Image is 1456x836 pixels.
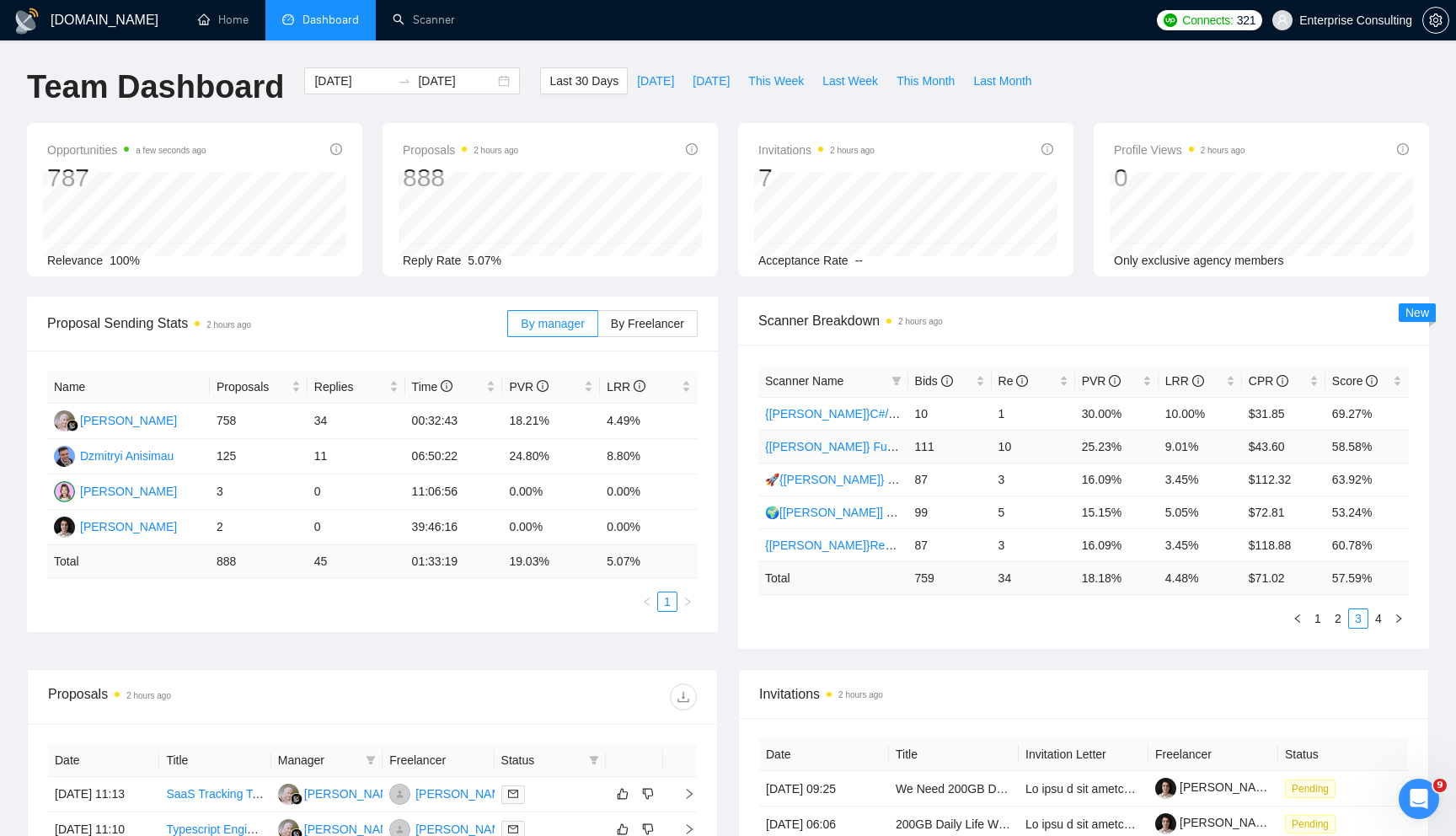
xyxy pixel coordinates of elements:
span: info-circle [1041,143,1053,155]
th: Freelancer [1148,738,1278,771]
span: Opportunities [47,140,206,160]
a: [PERSON_NAME] [1155,816,1277,829]
td: 4.49% [600,404,698,439]
span: info-circle [441,380,452,392]
span: [DATE] [693,72,730,90]
span: swap-right [398,74,411,88]
td: 16.09% [1075,463,1159,496]
span: 5.07% [468,254,501,267]
td: 60.78% [1325,528,1409,561]
div: [PERSON_NAME] [415,785,512,803]
span: info-circle [1109,375,1121,387]
button: Last 30 Days [540,67,628,94]
td: 0.00% [502,474,600,510]
th: Proposals [210,371,308,404]
td: $43.60 [1242,430,1325,463]
th: Title [889,738,1019,771]
span: download [671,690,696,704]
td: 06:50:22 [405,439,503,474]
th: Title [159,744,270,777]
span: right [682,597,693,607]
td: $ 71.02 [1242,561,1325,594]
td: 10 [908,397,992,430]
th: Invitation Letter [1019,738,1148,771]
span: Status [501,751,582,769]
td: 18.18 % [1075,561,1159,594]
td: 0 [308,510,405,545]
th: Name [47,371,210,404]
td: 9.01% [1159,430,1242,463]
td: 0.00% [600,510,698,545]
li: 3 [1348,608,1368,629]
td: 5.05% [1159,496,1242,528]
td: 16.09% [1075,528,1159,561]
button: This Week [739,67,813,94]
a: RH[PERSON_NAME] [54,413,177,426]
span: like [617,823,629,836]
div: [PERSON_NAME] [80,482,177,501]
td: [DATE] 09:25 [759,771,889,807]
span: 9 [1433,779,1447,792]
span: right [670,788,695,800]
td: 11:06:56 [405,474,503,510]
span: info-circle [537,380,549,392]
h1: Team Dashboard [27,67,284,107]
td: 0.00% [600,474,698,510]
td: 19.03 % [502,545,600,578]
span: filter [891,376,902,386]
td: 34 [992,561,1075,594]
td: $72.81 [1242,496,1325,528]
time: 2 hours ago [474,146,518,155]
a: 🌍[[PERSON_NAME]] Native Mobile WW [765,506,983,519]
a: {[PERSON_NAME]} Full-stack devs WW - pain point [765,440,1039,453]
a: RH[PERSON_NAME] [278,822,401,835]
td: 1 [992,397,1075,430]
th: Date [759,738,889,771]
li: 1 [1308,608,1328,629]
span: dislike [642,787,654,801]
span: Reply Rate [403,254,461,267]
span: PVR [1082,374,1121,388]
td: 58.58% [1325,430,1409,463]
td: 3 [992,528,1075,561]
span: Manager [278,751,359,769]
img: gigradar-bm.png [67,420,78,431]
span: filter [888,368,905,394]
button: setting [1422,7,1449,34]
span: Dashboard [302,13,359,27]
span: By Freelancer [611,317,684,330]
input: Start date [314,72,391,90]
td: Total [758,561,908,594]
a: IS[PERSON_NAME] [54,519,177,533]
span: Last Month [973,72,1031,90]
a: DDzmitryi Anisimau [54,448,174,462]
li: Previous Page [637,592,657,612]
li: Previous Page [1287,608,1308,629]
img: D [54,446,75,467]
th: Status [1278,738,1408,771]
span: mail [508,824,518,834]
span: Proposals [403,140,518,160]
td: 3.45% [1159,528,1242,561]
time: 2 hours ago [1201,146,1245,155]
span: LRR [607,380,645,394]
button: left [637,592,657,612]
th: Manager [271,744,383,777]
th: Date [48,744,159,777]
span: left [642,597,652,607]
td: 11 [308,439,405,474]
td: $112.32 [1242,463,1325,496]
td: 45 [308,545,405,578]
span: like [617,787,629,801]
td: 888 [210,545,308,578]
a: EB[PERSON_NAME] [389,786,512,800]
span: Last 30 Days [549,72,618,90]
span: filter [362,748,379,773]
span: 321 [1237,11,1255,29]
button: Last Month [964,67,1041,94]
a: 1 [1309,609,1327,628]
span: info-circle [1192,375,1204,387]
li: 2 [1328,608,1348,629]
span: info-circle [1277,375,1288,387]
span: to [398,74,411,88]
